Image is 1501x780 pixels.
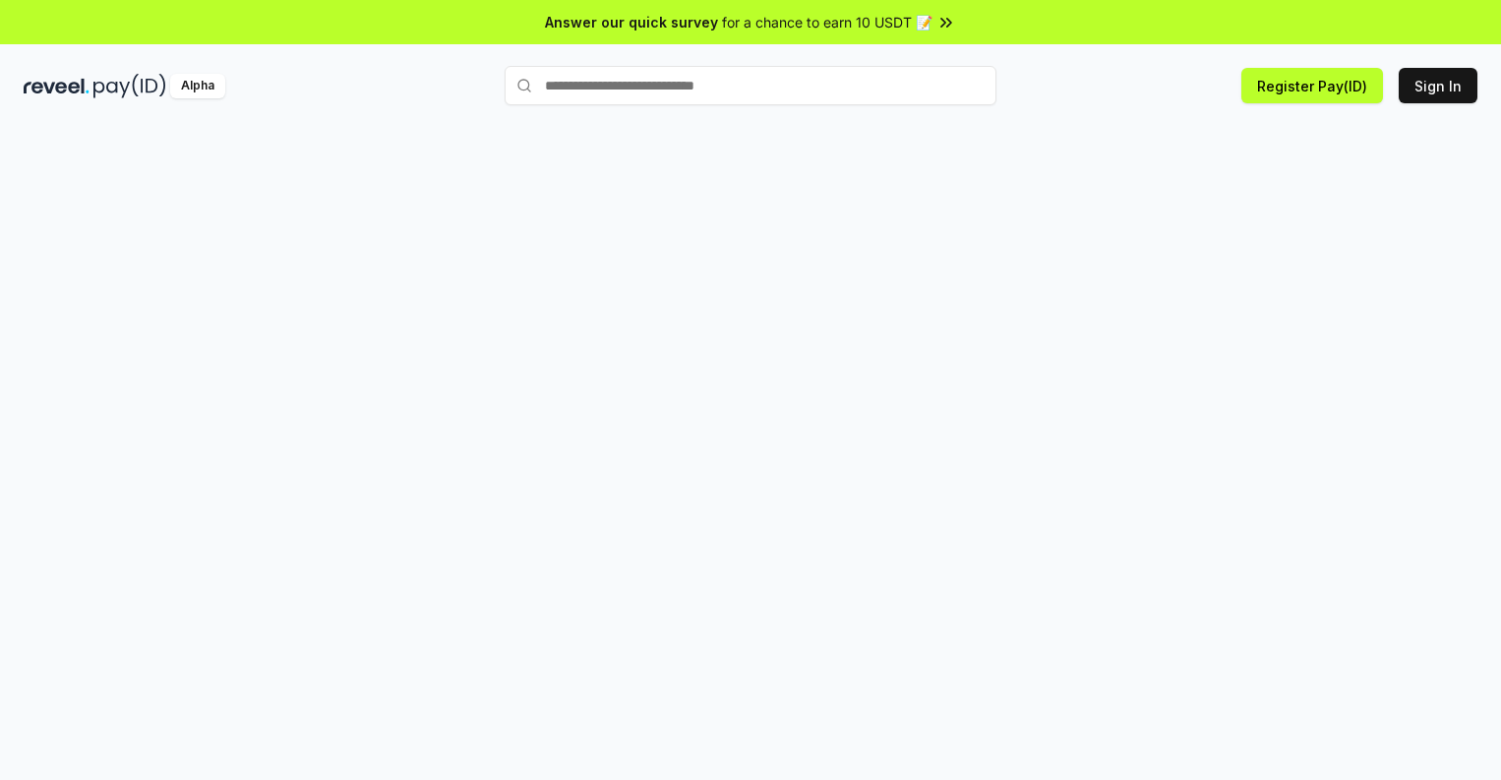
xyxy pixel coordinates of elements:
[24,74,90,98] img: reveel_dark
[1399,68,1477,103] button: Sign In
[1241,68,1383,103] button: Register Pay(ID)
[545,12,718,32] span: Answer our quick survey
[722,12,932,32] span: for a chance to earn 10 USDT 📝
[93,74,166,98] img: pay_id
[170,74,225,98] div: Alpha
